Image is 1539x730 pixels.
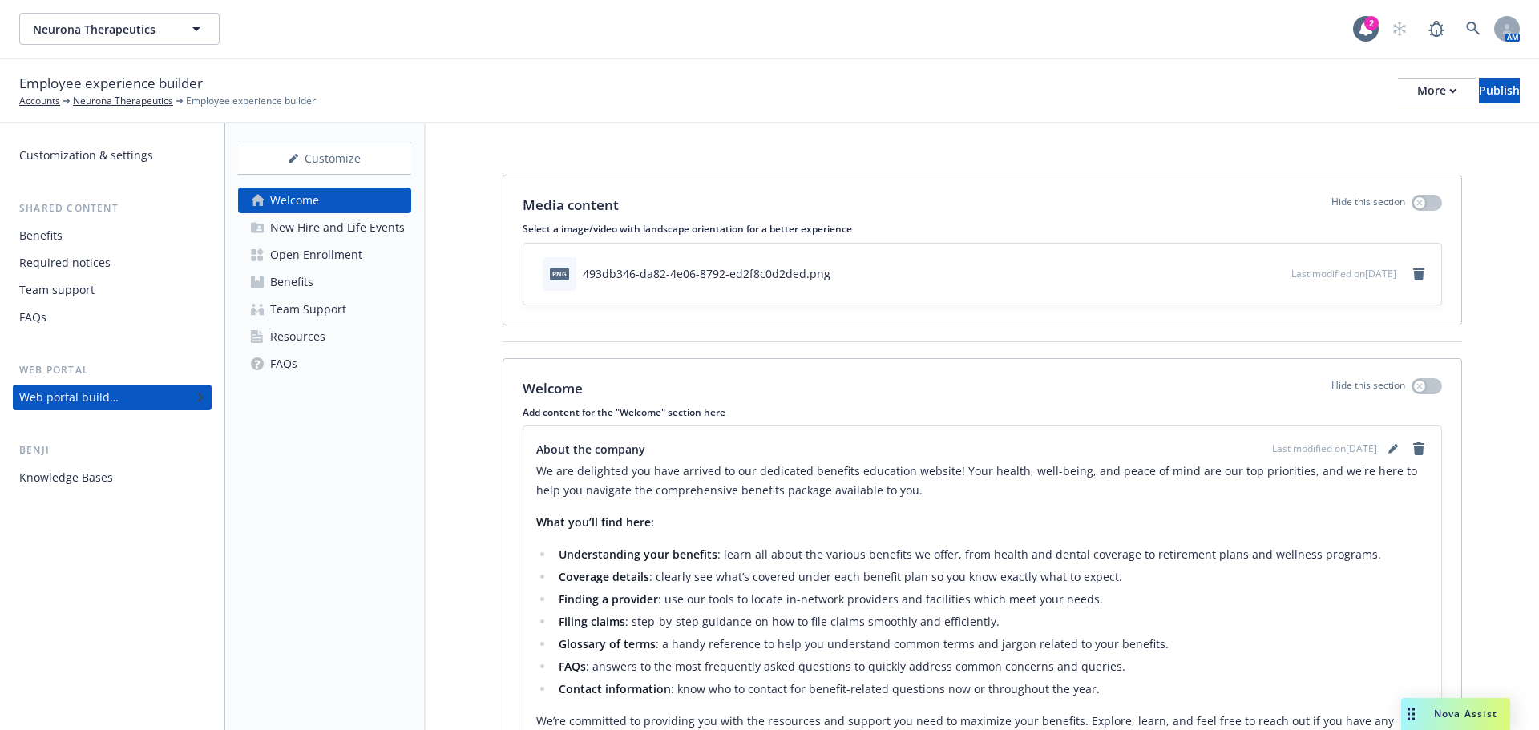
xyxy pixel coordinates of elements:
a: Accounts [19,94,60,108]
p: Hide this section [1331,378,1405,399]
a: FAQs [238,351,411,377]
p: We are delighted you have arrived to our dedicated benefits education website! Your health, well-... [536,462,1428,500]
span: Employee experience builder [186,94,316,108]
div: Team Support [270,296,346,322]
a: Open Enrollment [238,242,411,268]
div: New Hire and Life Events [270,215,405,240]
p: Add content for the "Welcome" section here [523,405,1442,419]
a: remove [1409,439,1428,458]
div: FAQs [19,305,46,330]
div: Open Enrollment [270,242,362,268]
div: Benji [13,442,212,458]
div: Knowledge Bases [19,465,113,490]
span: Neurona Therapeutics [33,21,172,38]
li: : use our tools to locate in-network providers and facilities which meet your needs. [554,590,1428,609]
span: About the company [536,441,645,458]
a: Report a Bug [1420,13,1452,45]
button: Customize [238,143,411,175]
button: Neurona Therapeutics [19,13,220,45]
li: : clearly see what’s covered under each benefit plan so you know exactly what to expect. [554,567,1428,587]
div: FAQs [270,351,297,377]
a: Customization & settings [13,143,212,168]
span: Last modified on [DATE] [1272,442,1377,456]
span: Last modified on [DATE] [1291,267,1396,280]
button: preview file [1270,265,1285,282]
p: Hide this section [1331,195,1405,216]
strong: Filing claims [559,614,625,629]
div: Resources [270,324,325,349]
strong: Coverage details [559,569,649,584]
div: More [1417,79,1456,103]
div: Welcome [270,188,319,213]
span: Employee experience builder [19,73,203,94]
li: : a handy reference to help you understand common terms and jargon related to your benefits. [554,635,1428,654]
div: Web portal builder [19,385,119,410]
div: 493db346-da82-4e06-8792-ed2f8c0d2ded.png [583,265,830,282]
span: Nova Assist [1434,707,1497,720]
strong: FAQs [559,659,586,674]
a: Team support [13,277,212,303]
div: Shared content [13,200,212,216]
strong: Glossary of terms [559,636,656,651]
button: download file [1245,265,1258,282]
a: Benefits [13,223,212,248]
button: Nova Assist [1401,698,1510,730]
strong: Finding a provider [559,591,658,607]
div: Customize [238,143,411,174]
p: Select a image/video with landscape orientation for a better experience [523,222,1442,236]
div: Required notices [19,250,111,276]
a: New Hire and Life Events [238,215,411,240]
div: Team support [19,277,95,303]
a: Benefits [238,269,411,295]
div: Benefits [19,223,63,248]
a: Web portal builder [13,385,212,410]
strong: Understanding your benefits [559,546,717,562]
div: Publish [1479,79,1520,103]
p: Welcome [523,378,583,399]
div: Web portal [13,362,212,378]
a: Team Support [238,296,411,322]
a: Knowledge Bases [13,465,212,490]
li: : learn all about the various benefits we offer, from health and dental coverage to retirement pl... [554,545,1428,564]
a: remove [1409,264,1428,284]
div: Drag to move [1401,698,1421,730]
a: Required notices [13,250,212,276]
a: FAQs [13,305,212,330]
button: Publish [1479,78,1520,103]
button: More [1398,78,1476,103]
div: Benefits [270,269,313,295]
p: Media content [523,195,619,216]
a: Welcome [238,188,411,213]
a: Resources [238,324,411,349]
span: png [550,268,569,280]
strong: Contact information [559,681,671,696]
li: : know who to contact for benefit-related questions now or throughout the year. [554,680,1428,699]
a: Neurona Therapeutics [73,94,173,108]
div: Customization & settings [19,143,153,168]
a: editPencil [1383,439,1403,458]
strong: What you’ll find here: [536,514,654,530]
div: 2 [1364,16,1379,30]
li: : step-by-step guidance on how to file claims smoothly and efficiently. [554,612,1428,631]
a: Start snowing [1383,13,1416,45]
li: : answers to the most frequently asked questions to quickly address common concerns and queries. [554,657,1428,676]
a: Search [1457,13,1489,45]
